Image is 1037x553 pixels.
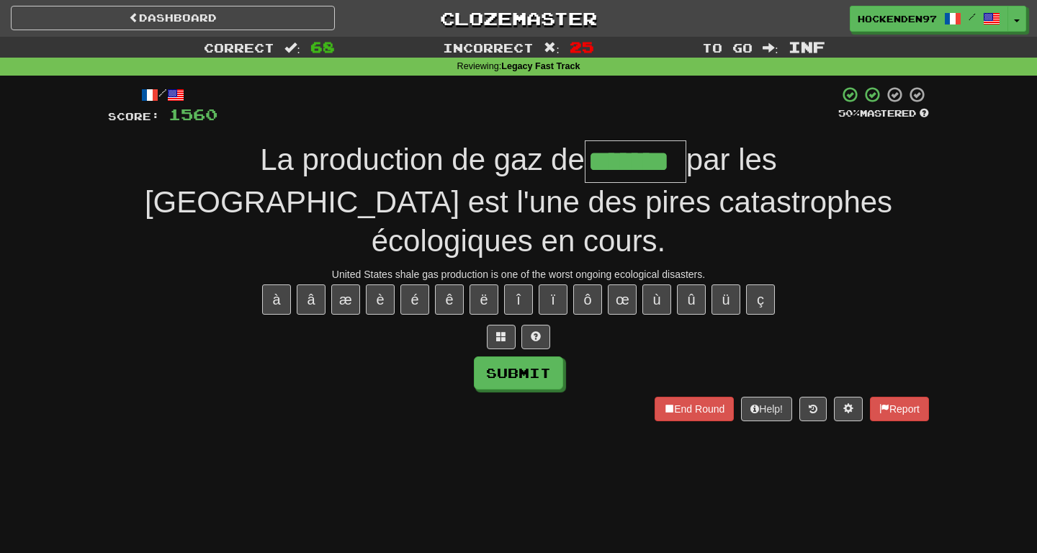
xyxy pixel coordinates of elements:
[799,397,827,421] button: Round history (alt+y)
[11,6,335,30] a: Dashboard
[310,38,335,55] span: 68
[642,284,671,315] button: ù
[711,284,740,315] button: ü
[108,267,929,282] div: United States shale gas production is one of the worst ongoing ecological disasters.
[539,284,567,315] button: ï
[608,284,637,315] button: œ
[443,40,534,55] span: Incorrect
[297,284,326,315] button: â
[487,325,516,349] button: Switch sentence to multiple choice alt+p
[570,38,594,55] span: 25
[260,143,585,176] span: La production de gaz de
[741,397,792,421] button: Help!
[702,40,753,55] span: To go
[858,12,937,25] span: hockenden97
[677,284,706,315] button: û
[470,284,498,315] button: ë
[789,38,825,55] span: Inf
[573,284,602,315] button: ô
[838,107,929,120] div: Mastered
[763,42,778,54] span: :
[108,86,217,104] div: /
[474,356,563,390] button: Submit
[435,284,464,315] button: ê
[969,12,976,22] span: /
[870,397,929,421] button: Report
[838,107,860,119] span: 50 %
[284,42,300,54] span: :
[746,284,775,315] button: ç
[501,61,580,71] strong: Legacy Fast Track
[366,284,395,315] button: è
[655,397,734,421] button: End Round
[262,284,291,315] button: à
[169,105,217,123] span: 1560
[356,6,681,31] a: Clozemaster
[521,325,550,349] button: Single letter hint - you only get 1 per sentence and score half the points! alt+h
[145,143,892,258] span: par les [GEOGRAPHIC_DATA] est l'une des pires catastrophes écologiques en cours.
[544,42,560,54] span: :
[504,284,533,315] button: î
[204,40,274,55] span: Correct
[850,6,1008,32] a: hockenden97 /
[331,284,360,315] button: æ
[108,110,160,122] span: Score:
[400,284,429,315] button: é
